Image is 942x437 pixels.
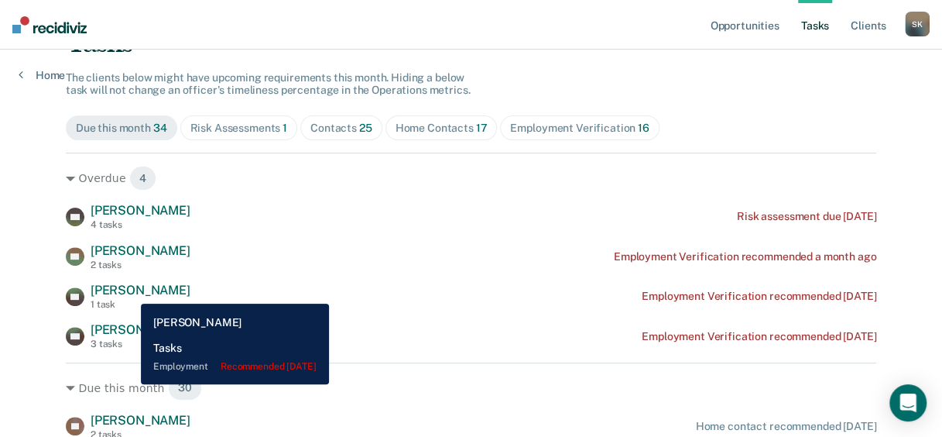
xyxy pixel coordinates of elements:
[476,122,488,134] span: 17
[76,122,167,135] div: Due this month
[614,250,876,263] div: Employment Verification recommended a month ago
[91,219,190,230] div: 4 tasks
[66,71,471,97] span: The clients below might have upcoming requirements this month. Hiding a below task will not chang...
[310,122,372,135] div: Contacts
[695,420,876,433] div: Home contact recommended [DATE]
[91,299,190,310] div: 1 task
[91,203,190,218] span: [PERSON_NAME]
[19,68,65,82] a: Home
[638,122,649,134] span: 16
[642,290,876,303] div: Employment Verification recommended [DATE]
[396,122,488,135] div: Home Contacts
[889,384,927,422] div: Open Intercom Messenger
[91,283,190,298] span: [PERSON_NAME]
[510,122,649,135] div: Employment Verification
[905,12,930,36] div: S K
[91,260,190,270] div: 2 tasks
[12,16,87,33] img: Recidiviz
[91,413,190,428] span: [PERSON_NAME]
[129,166,156,191] span: 4
[168,376,202,401] span: 30
[91,243,190,258] span: [PERSON_NAME]
[283,122,287,134] span: 1
[91,339,190,349] div: 3 tasks
[190,122,288,135] div: Risk Assessments
[905,12,930,36] button: SK
[359,122,372,134] span: 25
[66,166,876,191] div: Overdue 4
[153,122,167,134] span: 34
[737,210,876,223] div: Risk assessment due [DATE]
[91,322,190,337] span: [PERSON_NAME]
[66,376,876,401] div: Due this month 30
[642,330,876,343] div: Employment Verification recommended [DATE]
